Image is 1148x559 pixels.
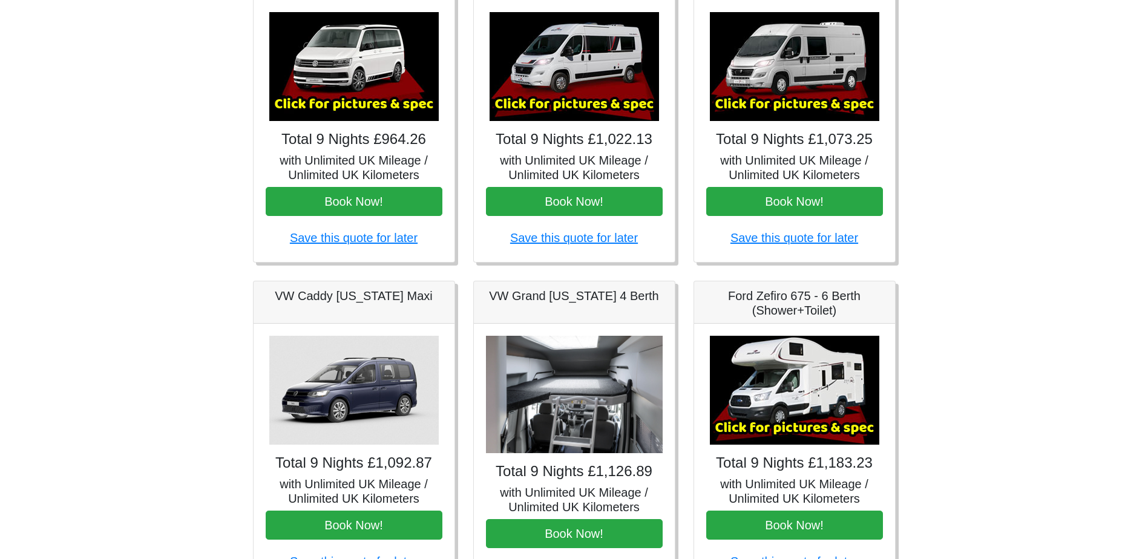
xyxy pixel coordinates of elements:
h5: with Unlimited UK Mileage / Unlimited UK Kilometers [706,153,883,182]
a: Save this quote for later [290,231,418,244]
h4: Total 9 Nights £1,092.87 [266,454,442,472]
img: Auto-Trail Expedition 67 - 4 Berth (Shower+Toilet) [710,12,879,121]
h4: Total 9 Nights £1,022.13 [486,131,663,148]
h4: Total 9 Nights £1,183.23 [706,454,883,472]
h4: Total 9 Nights £1,126.89 [486,463,663,480]
h5: with Unlimited UK Mileage / Unlimited UK Kilometers [706,477,883,506]
h5: with Unlimited UK Mileage / Unlimited UK Kilometers [486,153,663,182]
button: Book Now! [486,187,663,216]
img: VW California Ocean T6.1 (Auto, Awning) [269,12,439,121]
a: Save this quote for later [510,231,638,244]
button: Book Now! [706,187,883,216]
button: Book Now! [486,519,663,548]
h5: VW Caddy [US_STATE] Maxi [266,289,442,303]
button: Book Now! [706,511,883,540]
h5: with Unlimited UK Mileage / Unlimited UK Kilometers [266,153,442,182]
h5: Ford Zefiro 675 - 6 Berth (Shower+Toilet) [706,289,883,318]
img: VW Grand California 4 Berth [486,336,663,454]
h5: with Unlimited UK Mileage / Unlimited UK Kilometers [266,477,442,506]
button: Book Now! [266,511,442,540]
h5: VW Grand [US_STATE] 4 Berth [486,289,663,303]
h5: with Unlimited UK Mileage / Unlimited UK Kilometers [486,485,663,514]
h4: Total 9 Nights £964.26 [266,131,442,148]
img: Ford Zefiro 675 - 6 Berth (Shower+Toilet) [710,336,879,445]
img: VW Caddy California Maxi [269,336,439,445]
button: Book Now! [266,187,442,216]
a: Save this quote for later [730,231,858,244]
h4: Total 9 Nights £1,073.25 [706,131,883,148]
img: Auto-Trail Expedition 66 - 2 Berth (Shower+Toilet) [490,12,659,121]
